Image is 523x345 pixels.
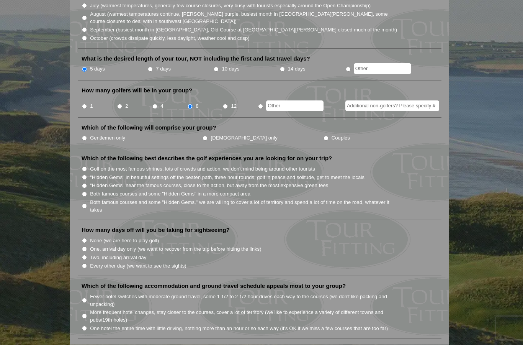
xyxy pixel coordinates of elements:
[211,135,278,142] label: [DEMOGRAPHIC_DATA] only
[82,87,192,95] label: How many golfers will be in your group?
[90,103,93,110] label: 1
[90,2,371,10] label: July (warmest temperatures, generally few course closures, very busy with tourists especially aro...
[222,66,240,73] label: 10 days
[82,55,310,63] label: What is the desired length of your tour, NOT including the first and last travel days?
[82,227,230,234] label: How many days off will you be taking for sightseeing?
[90,237,159,245] label: None (we are here to play golf)
[82,124,216,132] label: Which of the following will comprise your group?
[90,293,398,308] label: Fewer hotel switches with moderate ground travel, some 1 1/2 to 2 1/2 hour drives each way to the...
[156,66,171,73] label: 7 days
[288,66,306,73] label: 14 days
[345,101,439,112] input: Additional non-golfers? Please specify #
[90,182,328,190] label: "Hidden Gems" near the famous courses, close to the action, but away from the most expensive gree...
[90,254,146,262] label: Two, including arrival day
[82,283,346,290] label: Which of the following accommodation and ground travel schedule appeals most to your group?
[90,66,105,73] label: 5 days
[231,103,237,110] label: 12
[332,135,350,142] label: Couples
[160,103,163,110] label: 4
[90,35,250,43] label: October (crowds dissipate quickly, less daylight, weather cool and crisp)
[90,26,397,34] label: September (busiest month in [GEOGRAPHIC_DATA], Old Course at [GEOGRAPHIC_DATA][PERSON_NAME] close...
[90,166,315,173] label: Golf on the most famous shrines, lots of crowds and action, we don't mind being around other tour...
[82,155,332,163] label: Which of the following best describes the golf experiences you are looking for on your trip?
[90,11,398,26] label: August (warmest temperatures continue, [PERSON_NAME] purple, busiest month in [GEOGRAPHIC_DATA][P...
[354,64,411,74] input: Other
[90,246,261,253] label: One, arrival day only (we want to recover from the trip before hitting the links)
[90,174,364,182] label: "Hidden Gems" in beautiful settings off the beaten path, three hour rounds, golf in peace and sol...
[90,325,388,333] label: One hotel the entire time with little driving, nothing more than an hour or so each way (it’s OK ...
[90,199,398,214] label: Both famous courses and some "Hidden Gems," we are willing to cover a lot of territory and spend ...
[90,309,398,324] label: More frequent hotel changes, stay closer to the courses, cover a lot of territory (we like to exp...
[90,191,250,198] label: Both famous courses and some "Hidden Gems" in a more compact area
[90,135,125,142] label: Gentlemen only
[266,101,324,112] input: Other
[125,103,128,110] label: 2
[196,103,198,110] label: 8
[90,263,186,270] label: Every other day (we want to see the sights)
